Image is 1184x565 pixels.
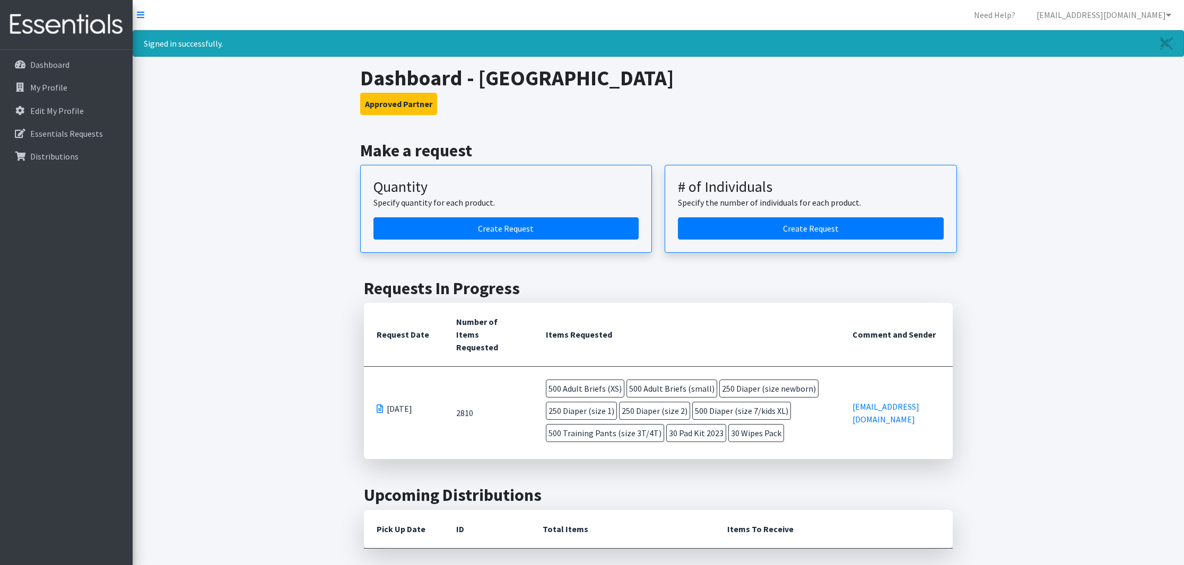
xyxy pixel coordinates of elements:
[360,65,957,91] h1: Dashboard - [GEOGRAPHIC_DATA]
[373,217,639,240] a: Create a request by quantity
[840,303,953,367] th: Comment and Sender
[4,100,128,121] a: Edit My Profile
[30,82,67,93] p: My Profile
[443,303,533,367] th: Number of Items Requested
[4,146,128,167] a: Distributions
[364,303,443,367] th: Request Date
[4,7,128,42] img: HumanEssentials
[619,402,690,420] span: 250 Diaper (size 2)
[364,278,953,298] h2: Requests In Progress
[546,402,617,420] span: 250 Diaper (size 1)
[530,510,715,549] th: Total Items
[360,93,437,115] button: Approved Partner
[715,510,953,549] th: Items To Receive
[546,424,664,442] span: 500 Training Pants (size 3T/4T)
[30,128,103,139] p: Essentials Requests
[728,424,784,442] span: 30 Wipes Pack
[373,196,639,209] p: Specify quantity for each product.
[1028,4,1180,25] a: [EMAIL_ADDRESS][DOMAIN_NAME]
[678,217,944,240] a: Create a request by number of individuals
[443,367,533,460] td: 2810
[30,59,69,70] p: Dashboard
[1150,31,1183,56] a: Close
[692,402,791,420] span: 500 Diaper (size 7/kids XL)
[443,510,530,549] th: ID
[533,303,840,367] th: Items Requested
[30,151,79,162] p: Distributions
[364,485,953,505] h2: Upcoming Distributions
[626,379,717,398] span: 500 Adult Briefs (small)
[373,178,639,196] h3: Quantity
[133,30,1184,57] div: Signed in successfully.
[4,123,128,144] a: Essentials Requests
[30,105,84,116] p: Edit My Profile
[965,4,1024,25] a: Need Help?
[678,196,944,209] p: Specify the number of individuals for each product.
[387,402,412,415] span: [DATE]
[719,379,819,398] span: 250 Diaper (size newborn)
[678,178,944,196] h3: # of Individuals
[666,424,726,442] span: 30 Pad Kit 2023
[546,379,624,398] span: 500 Adult Briefs (XS)
[852,401,919,425] a: [EMAIL_ADDRESS][DOMAIN_NAME]
[360,140,957,161] h2: Make a request
[4,77,128,98] a: My Profile
[364,510,443,549] th: Pick Up Date
[4,54,128,75] a: Dashboard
